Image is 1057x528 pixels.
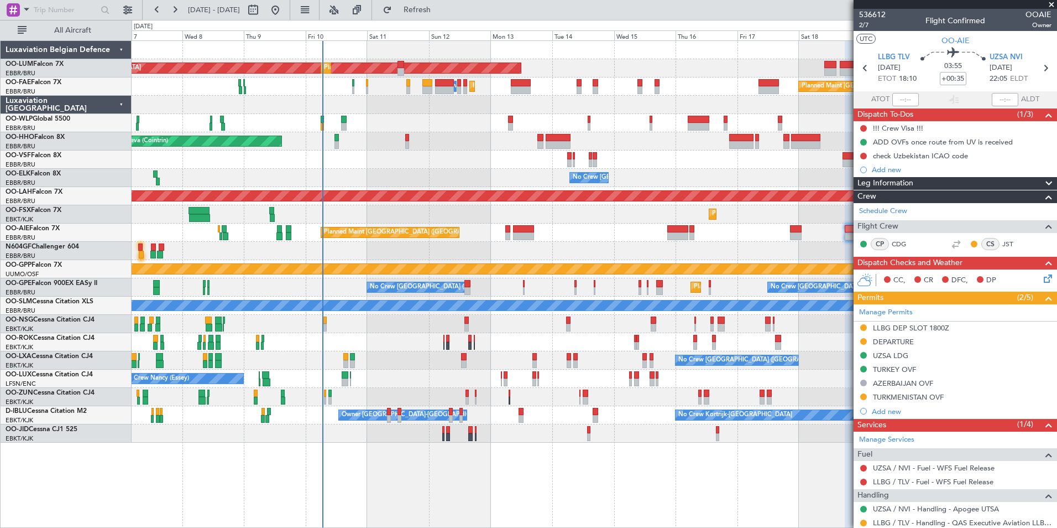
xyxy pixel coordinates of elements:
a: OO-HHOFalcon 8X [6,134,65,141]
a: OO-LUXCessna Citation CJ4 [6,371,93,378]
a: UZSA / NVI - Handling - Apogee UTSA [873,504,999,514]
a: EBKT/KJK [6,434,33,443]
a: EBBR/BRU [6,179,35,187]
span: Leg Information [857,177,913,190]
button: Refresh [378,1,444,19]
a: OO-LUMFalcon 7X [6,61,64,68]
a: EBBR/BRU [6,252,35,260]
span: Owner [1025,20,1051,30]
div: CS [981,238,1000,250]
div: Sun 12 [429,30,491,40]
a: EBKT/KJK [6,343,33,351]
a: OO-GPEFalcon 900EX EASy II [6,280,97,287]
div: Thu 9 [244,30,306,40]
span: (1/4) [1017,418,1033,430]
span: OOAIE [1025,9,1051,20]
a: Manage Services [859,434,914,446]
div: Sat 18 [799,30,861,40]
span: CR [924,275,933,286]
div: TURKMENISTAN OVF [873,392,944,402]
a: EBBR/BRU [6,142,35,151]
a: LFSN/ENC [6,380,36,388]
div: Owner [GEOGRAPHIC_DATA]-[GEOGRAPHIC_DATA] [342,407,491,423]
span: N604GF [6,244,32,250]
span: (1/3) [1017,108,1033,120]
span: OO-FAE [6,79,31,86]
div: AZERBAIJAN OVF [873,379,933,388]
span: 22:05 [990,74,1007,85]
div: Fri 17 [737,30,799,40]
div: CP [871,238,889,250]
span: Fuel [857,448,872,461]
a: EBBR/BRU [6,69,35,77]
span: OO-GPE [6,280,32,287]
div: Wed 8 [182,30,244,40]
a: OO-NSGCessna Citation CJ4 [6,317,95,323]
span: Permits [857,292,883,304]
a: OO-GPPFalcon 7X [6,262,62,268]
span: 536612 [859,9,886,20]
a: OO-VSFFalcon 8X [6,152,61,159]
a: EBKT/KJK [6,398,33,406]
span: UZSA NVI [990,52,1023,63]
span: Dispatch To-Dos [857,108,913,121]
div: Add new [872,407,1051,416]
div: Fri 10 [306,30,368,40]
a: EBBR/BRU [6,161,35,169]
a: EBKT/KJK [6,325,33,333]
span: DP [986,275,996,286]
span: [DATE] [878,63,901,74]
div: No Crew [GEOGRAPHIC_DATA] ([GEOGRAPHIC_DATA] National) [573,169,758,186]
span: OO-AIE [6,225,29,232]
div: Mon 13 [490,30,552,40]
a: OO-FSXFalcon 7X [6,207,61,214]
div: No Crew [GEOGRAPHIC_DATA] ([GEOGRAPHIC_DATA] National) [370,279,555,296]
a: OO-LXACessna Citation CJ4 [6,353,93,360]
div: LLBG DEP SLOT 1800Z [873,323,949,333]
span: OO-NSG [6,317,33,323]
a: OO-SLMCessna Citation XLS [6,298,93,305]
span: OO-HHO [6,134,34,141]
a: EBKT/KJK [6,215,33,224]
div: No Crew Nancy (Essey) [123,370,189,387]
span: Dispatch Checks and Weather [857,257,962,270]
span: LLBG TLV [878,52,910,63]
div: Planned Maint [GEOGRAPHIC_DATA] ([GEOGRAPHIC_DATA] National) [324,60,524,76]
div: Tue 14 [552,30,614,40]
div: Planned Maint Melsbroek Air Base [473,78,569,95]
span: 18:10 [899,74,917,85]
button: All Aircraft [12,22,120,39]
a: OO-FAEFalcon 7X [6,79,61,86]
input: --:-- [892,93,919,106]
a: EBBR/BRU [6,288,35,297]
a: EBKT/KJK [6,361,33,370]
span: OO-ELK [6,170,30,177]
a: EBBR/BRU [6,124,35,132]
span: OO-WLP [6,116,33,122]
div: Thu 16 [676,30,737,40]
a: JST [1002,239,1027,249]
a: D-IBLUCessna Citation M2 [6,408,87,415]
span: OO-GPP [6,262,32,268]
span: OO-ZUN [6,390,33,396]
a: OO-ZUNCessna Citation CJ4 [6,390,95,396]
a: OO-WLPGlobal 5500 [6,116,70,122]
span: OO-VSF [6,152,31,159]
span: Crew [857,190,876,203]
div: Sat 11 [367,30,429,40]
div: No Crew [GEOGRAPHIC_DATA] ([GEOGRAPHIC_DATA] National) [678,352,864,369]
span: OO-JID [6,426,29,433]
a: LLBG / TLV - Handling - QAS Executive Aviation LLBG / TLV [873,518,1051,527]
span: Flight Crew [857,220,898,233]
div: Add new [872,165,1051,174]
a: UUMO/OSF [6,270,39,278]
button: UTC [856,34,876,44]
span: ATOT [871,94,889,105]
span: All Aircraft [29,27,117,34]
div: ADD OVFs once route from UV is received [873,137,1013,147]
div: Planned Maint [GEOGRAPHIC_DATA] ([GEOGRAPHIC_DATA] National) [802,78,1002,95]
div: DEPARTURE [873,337,914,346]
span: OO-SLM [6,298,32,305]
div: [DATE] [134,22,153,32]
span: DFC, [951,275,968,286]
